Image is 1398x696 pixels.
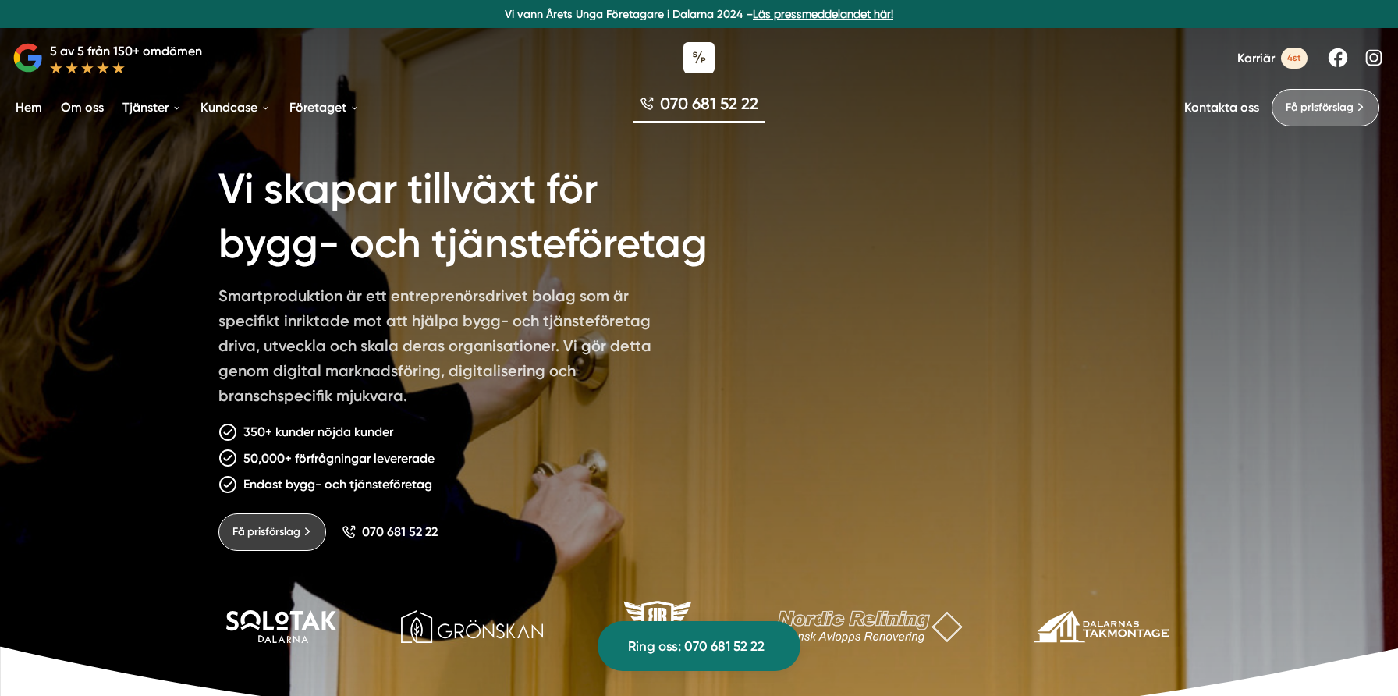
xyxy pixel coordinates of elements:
span: Ring oss: 070 681 52 22 [628,636,765,657]
span: 070 681 52 22 [362,524,438,539]
span: Få prisförslag [1286,99,1354,116]
span: Få prisförslag [232,524,300,541]
p: 350+ kunder nöjda kunder [243,422,393,442]
p: Smartproduktion är ett entreprenörsdrivet bolag som är specifikt inriktade mot att hjälpa bygg- o... [218,283,668,414]
a: Kundcase [197,87,274,127]
p: Endast bygg- och tjänsteföretag [243,474,432,494]
a: Om oss [58,87,107,127]
span: 4st [1281,48,1308,69]
a: Få prisförslag [218,513,326,551]
a: Ring oss: 070 681 52 22 [598,621,800,671]
h1: Vi skapar tillväxt för bygg- och tjänsteföretag [218,144,764,283]
a: 070 681 52 22 [342,524,438,539]
p: 50,000+ förfrågningar levererade [243,449,435,468]
a: Få prisförslag [1272,89,1379,126]
span: 070 681 52 22 [660,92,758,115]
a: Kontakta oss [1184,100,1259,115]
p: 5 av 5 från 150+ omdömen [50,41,202,61]
a: Karriär 4st [1237,48,1308,69]
a: Företaget [286,87,363,127]
a: Läs pressmeddelandet här! [753,8,893,20]
a: Tjänster [119,87,185,127]
a: Hem [12,87,45,127]
p: Vi vann Årets Unga Företagare i Dalarna 2024 – [6,6,1392,22]
a: 070 681 52 22 [633,92,765,123]
span: Karriär [1237,51,1275,66]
